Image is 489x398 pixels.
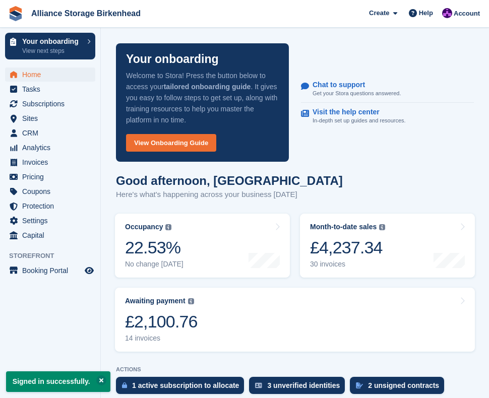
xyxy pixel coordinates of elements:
[122,382,127,388] img: active_subscription_to_allocate_icon-d502201f5373d7db506a760aba3b589e785aa758c864c3986d89f69b8ff3...
[442,8,452,18] img: Romilly Norton
[22,228,83,242] span: Capital
[83,264,95,277] a: Preview store
[6,371,110,392] p: Signed in successfully.
[22,68,83,82] span: Home
[125,237,184,258] div: 22.53%
[22,170,83,184] span: Pricing
[132,381,239,389] div: 1 active subscription to allocate
[379,224,385,230] img: icon-info-grey-7440780725fd019a000dd9b08b2336e03edf1995a4989e88bcd33f0948082b44.svg
[22,263,83,278] span: Booking Portal
[5,228,95,242] a: menu
[27,5,145,22] a: Alliance Storage Birkenhead
[267,381,340,389] div: 3 unverified identities
[125,334,198,343] div: 14 invoices
[313,89,401,98] p: Get your Stora questions answered.
[116,189,343,201] p: Here's what's happening across your business [DATE]
[255,382,262,388] img: verify_identity-adf6edd0f0f0b5bbfe63781bf79b02c33cf7c696d77639b501bdc392416b5a36.svg
[313,81,393,89] p: Chat to support
[116,174,343,187] h1: Good afternoon, [GEOGRAPHIC_DATA]
[5,199,95,213] a: menu
[5,141,95,155] a: menu
[313,116,406,125] p: In-depth set up guides and resources.
[310,223,377,231] div: Month-to-date sales
[22,126,83,140] span: CRM
[125,223,163,231] div: Occupancy
[125,297,186,305] div: Awaiting payment
[5,170,95,184] a: menu
[9,251,100,261] span: Storefront
[5,126,95,140] a: menu
[22,46,82,55] p: View next steps
[310,260,385,269] div: 30 invoices
[310,237,385,258] div: £4,237.34
[5,184,95,198] a: menu
[5,155,95,169] a: menu
[22,82,83,96] span: Tasks
[5,97,95,111] a: menu
[125,311,198,332] div: £2,100.76
[22,155,83,169] span: Invoices
[301,103,474,130] a: Visit the help center In-depth set up guides and resources.
[300,214,475,278] a: Month-to-date sales £4,237.34 30 invoices
[8,6,23,21] img: stora-icon-8386f47178a22dfd0bd8f6a31ec36ba5ce8667c1dd55bd0f319d3a0aa187defe.svg
[5,111,95,125] a: menu
[116,366,474,373] p: ACTIONS
[356,382,363,388] img: contract_signature_icon-13c848040528278c33f63329250d36e43548de30e8caae1d1a13099fd9432cc5.svg
[368,381,439,389] div: 2 unsigned contracts
[164,83,251,91] strong: tailored onboarding guide
[22,214,83,228] span: Settings
[22,38,82,45] p: Your onboarding
[126,70,279,125] p: Welcome to Stora! Press the button below to access your . It gives you easy to follow steps to ge...
[454,9,480,19] span: Account
[22,199,83,213] span: Protection
[5,82,95,96] a: menu
[22,111,83,125] span: Sites
[5,263,95,278] a: menu
[115,214,290,278] a: Occupancy 22.53% No change [DATE]
[419,8,433,18] span: Help
[5,68,95,82] a: menu
[115,288,475,352] a: Awaiting payment £2,100.76 14 invoices
[126,134,216,152] a: View Onboarding Guide
[369,8,389,18] span: Create
[126,53,219,65] p: Your onboarding
[5,214,95,228] a: menu
[188,298,194,304] img: icon-info-grey-7440780725fd019a000dd9b08b2336e03edf1995a4989e88bcd33f0948082b44.svg
[5,33,95,59] a: Your onboarding View next steps
[313,108,398,116] p: Visit the help center
[165,224,171,230] img: icon-info-grey-7440780725fd019a000dd9b08b2336e03edf1995a4989e88bcd33f0948082b44.svg
[301,76,474,103] a: Chat to support Get your Stora questions answered.
[22,97,83,111] span: Subscriptions
[22,141,83,155] span: Analytics
[125,260,184,269] div: No change [DATE]
[22,184,83,198] span: Coupons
